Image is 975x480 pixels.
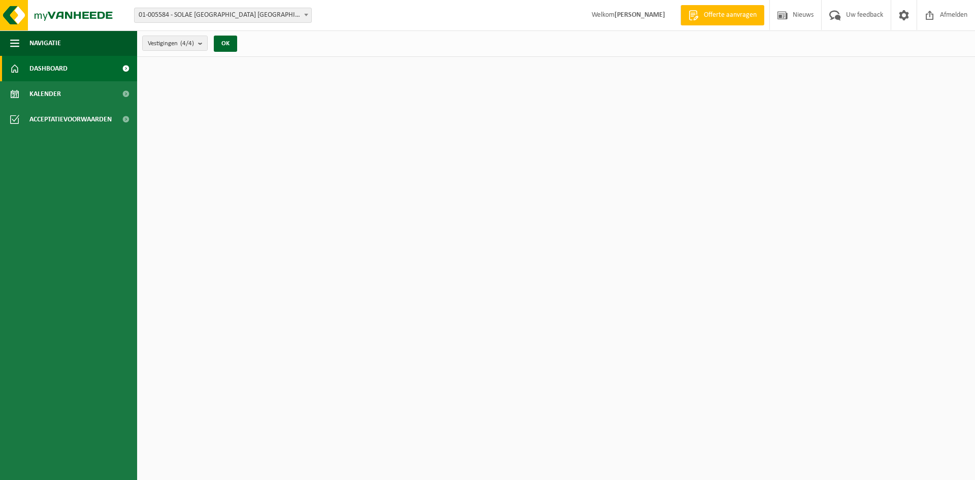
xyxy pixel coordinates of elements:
span: Offerte aanvragen [701,10,759,20]
span: 01-005584 - SOLAE BELGIUM NV - IEPER [134,8,312,23]
span: Kalender [29,81,61,107]
span: Dashboard [29,56,68,81]
span: 01-005584 - SOLAE BELGIUM NV - IEPER [135,8,311,22]
button: OK [214,36,237,52]
span: Vestigingen [148,36,194,51]
a: Offerte aanvragen [680,5,764,25]
span: Acceptatievoorwaarden [29,107,112,132]
span: Navigatie [29,30,61,56]
button: Vestigingen(4/4) [142,36,208,51]
count: (4/4) [180,40,194,47]
strong: [PERSON_NAME] [614,11,665,19]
